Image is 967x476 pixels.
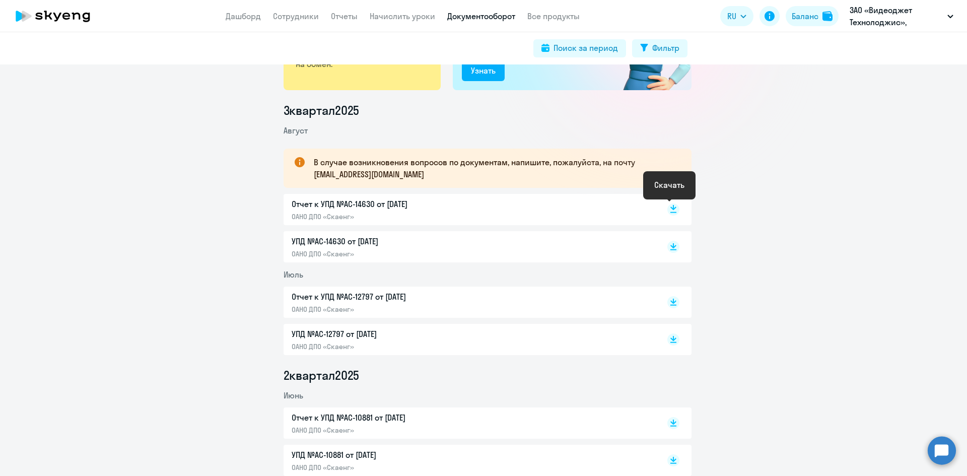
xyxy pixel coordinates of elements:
button: Узнать [462,61,505,81]
a: Отчет к УПД №AC-14630 от [DATE]ОАНО ДПО «Скаенг» [292,198,646,221]
a: Отчет к УПД №AC-12797 от [DATE]ОАНО ДПО «Скаенг» [292,291,646,314]
p: УПД №AC-12797 от [DATE] [292,328,503,340]
a: Отчеты [331,11,358,21]
p: Отчет к УПД №AC-10881 от [DATE] [292,412,503,424]
p: ЗАО «Видеоджет Технолоджис», ВИДЕОДЖЕТ ТЕХНОЛОДЖИС, ЗАО [850,4,943,28]
span: Июнь [284,390,303,400]
li: 3 квартал 2025 [284,102,692,118]
button: Балансbalance [786,6,839,26]
div: Фильтр [652,42,679,54]
p: ОАНО ДПО «Скаенг» [292,463,503,472]
p: ОАНО ДПО «Скаенг» [292,305,503,314]
a: Сотрудники [273,11,319,21]
img: balance [822,11,833,21]
div: Скачать [654,179,684,191]
a: УПД №AC-10881 от [DATE]ОАНО ДПО «Скаенг» [292,449,646,472]
p: УПД №AC-14630 от [DATE] [292,235,503,247]
p: ОАНО ДПО «Скаенг» [292,212,503,221]
p: УПД №AC-10881 от [DATE] [292,449,503,461]
div: Поиск за период [554,42,618,54]
span: Июль [284,269,303,280]
button: ЗАО «Видеоджет Технолоджис», ВИДЕОДЖЕТ ТЕХНОЛОДЖИС, ЗАО [845,4,958,28]
div: Баланс [792,10,818,22]
a: Дашборд [226,11,261,21]
a: Документооборот [447,11,515,21]
p: ОАНО ДПО «Скаенг» [292,249,503,258]
button: Фильтр [632,39,687,57]
li: 2 квартал 2025 [284,367,692,383]
div: Узнать [471,64,496,77]
p: ОАНО ДПО «Скаенг» [292,342,503,351]
p: ОАНО ДПО «Скаенг» [292,426,503,435]
a: Все продукты [527,11,580,21]
span: RU [727,10,736,22]
a: Начислить уроки [370,11,435,21]
p: Отчет к УПД №AC-12797 от [DATE] [292,291,503,303]
p: В случае возникновения вопросов по документам, напишите, пожалуйста, на почту [EMAIL_ADDRESS][DOM... [314,156,673,180]
span: Август [284,125,308,135]
button: Поиск за период [533,39,626,57]
a: Отчет к УПД №AC-10881 от [DATE]ОАНО ДПО «Скаенг» [292,412,646,435]
button: RU [720,6,753,26]
a: УПД №AC-14630 от [DATE]ОАНО ДПО «Скаенг» [292,235,646,258]
a: УПД №AC-12797 от [DATE]ОАНО ДПО «Скаенг» [292,328,646,351]
p: Отчет к УПД №AC-14630 от [DATE] [292,198,503,210]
